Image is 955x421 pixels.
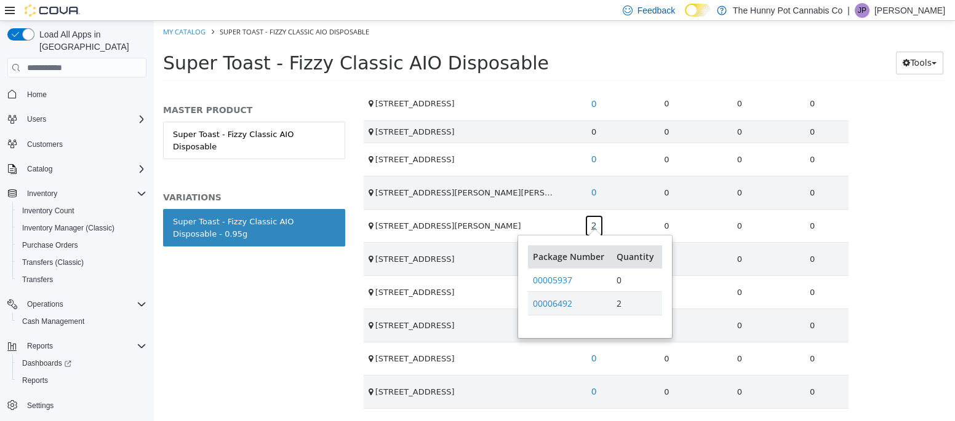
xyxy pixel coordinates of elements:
[12,202,151,219] button: Inventory Count
[9,171,191,182] h5: VARIATIONS
[222,200,367,210] span: [STREET_ADDRESS][PERSON_NAME]
[379,277,418,288] a: 00006492
[222,106,301,116] span: [STREET_ADDRESS]
[476,122,549,155] td: 0
[549,122,622,155] td: 0
[431,393,450,415] a: 0
[222,300,301,309] span: [STREET_ADDRESS]
[222,167,434,176] span: [STREET_ADDRESS][PERSON_NAME][PERSON_NAME]
[222,78,301,87] span: [STREET_ADDRESS]
[222,366,301,376] span: [STREET_ADDRESS]
[17,203,146,218] span: Inventory Count
[22,162,57,176] button: Catalog
[622,122,695,155] td: 0
[17,238,83,253] a: Purchase Orders
[17,255,89,270] a: Transfers (Classic)
[476,321,549,355] td: 0
[22,358,71,368] span: Dashboards
[17,221,146,235] span: Inventory Manager (Classic)
[476,155,549,189] td: 0
[622,388,695,421] td: 0
[622,100,695,122] td: 0
[22,87,52,102] a: Home
[9,84,191,95] h5: MASTER PRODUCT
[17,356,146,371] span: Dashboards
[9,6,52,15] a: My Catalog
[22,206,74,216] span: Inventory Count
[12,372,151,389] button: Reports
[27,90,47,100] span: Home
[476,100,549,122] td: 0
[22,339,58,353] button: Reports
[847,3,850,18] p: |
[12,237,151,254] button: Purchase Orders
[476,388,549,421] td: 0
[17,203,79,218] a: Inventory Count
[404,100,476,122] td: 0
[25,4,80,17] img: Cova
[2,111,151,128] button: Users
[12,355,151,372] a: Dashboards
[549,255,622,288] td: 0
[17,356,76,371] a: Dashboards
[2,185,151,202] button: Inventory
[222,399,301,409] span: [STREET_ADDRESS]
[549,288,622,321] td: 0
[22,136,146,152] span: Customers
[549,189,622,222] td: 0
[27,299,63,309] span: Operations
[22,223,114,233] span: Inventory Manager (Classic)
[27,189,57,199] span: Inventory
[622,222,695,255] td: 0
[637,4,675,17] span: Feedback
[222,267,301,276] span: [STREET_ADDRESS]
[549,388,622,421] td: 0
[549,321,622,355] td: 0
[622,355,695,388] td: 0
[27,114,46,124] span: Users
[12,313,151,330] button: Cash Management
[431,72,450,95] a: 0
[733,3,842,18] p: The Hunny Pot Cannabis Co
[476,66,549,100] td: 0
[22,112,146,127] span: Users
[22,186,146,201] span: Inventory
[476,355,549,388] td: 0
[17,221,119,235] a: Inventory Manager (Classic)
[9,101,191,138] a: Super Toast - Fizzy Classic AIO Disposable
[549,222,622,255] td: 0
[12,254,151,271] button: Transfers (Classic)
[17,314,89,329] a: Cash Management
[431,127,450,150] a: 0
[463,230,503,242] a: Quantity
[2,337,151,355] button: Reports
[458,247,508,270] td: 0
[858,3,866,18] span: JP
[431,326,450,349] a: 0
[622,321,695,355] td: 0
[622,189,695,222] td: 0
[2,296,151,313] button: Operations
[22,112,51,127] button: Users
[2,396,151,414] button: Settings
[17,373,146,388] span: Reports
[549,355,622,388] td: 0
[12,271,151,288] button: Transfers
[476,189,549,222] td: 0
[458,270,508,294] td: 2
[34,28,146,53] span: Load All Apps in [GEOGRAPHIC_DATA]
[222,234,301,243] span: [STREET_ADDRESS]
[622,255,695,288] td: 0
[22,339,146,353] span: Reports
[855,3,869,18] div: Jason Polizzi
[622,66,695,100] td: 0
[17,373,53,388] a: Reports
[66,6,215,15] span: Super Toast - Fizzy Classic AIO Disposable
[685,4,711,17] input: Dark Mode
[22,275,53,285] span: Transfers
[431,194,450,216] a: 2
[17,272,58,287] a: Transfers
[622,288,695,321] td: 0
[22,398,58,413] a: Settings
[431,360,450,382] a: 0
